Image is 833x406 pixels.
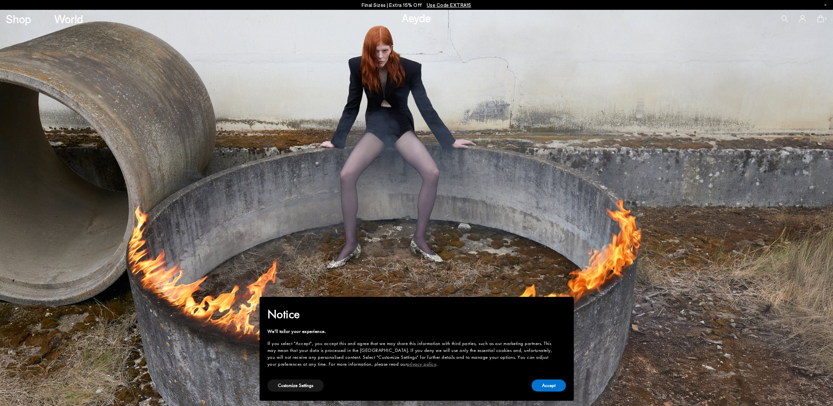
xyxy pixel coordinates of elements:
[555,299,571,315] button: Close this notice
[267,306,555,323] h2: Notice
[6,13,31,25] a: Shop
[532,379,566,392] button: Accept
[407,361,436,367] a: privacy policy
[362,1,471,9] p: Final Sizes | Extra 15% Off
[402,11,431,25] a: Aeyde
[561,301,565,312] span: ×
[427,2,471,8] span: Navigate to /collections/ss25-final-sizes
[54,13,83,25] a: World
[824,17,827,21] span: 0
[817,15,824,22] a: 0
[267,328,555,335] div: We'll tailor your experience.
[267,379,324,392] button: Customize Settings
[267,340,555,368] div: If you select "Accept", you accept this and agree that we may share this information with third p...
